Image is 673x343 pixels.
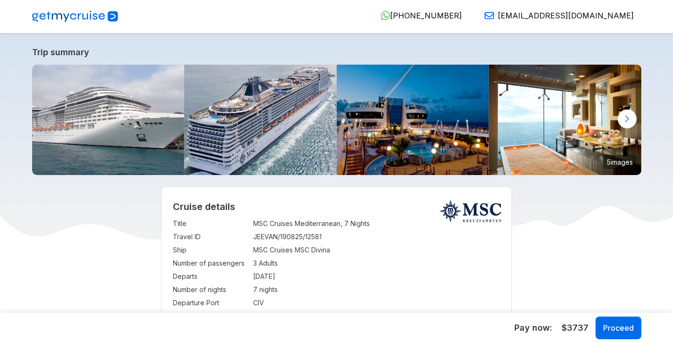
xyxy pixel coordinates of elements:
[498,11,634,20] span: [EMAIL_ADDRESS][DOMAIN_NAME]
[485,11,494,20] img: Email
[248,217,253,230] td: :
[253,243,500,257] td: MSC Cruises MSC Divina
[248,257,253,270] td: :
[381,11,390,20] img: WhatsApp
[253,217,500,230] td: MSC Cruises Mediterranean, 7 Nights
[173,230,248,243] td: Travel ID
[184,65,337,175] img: 549-e07f0ca837f9.jpg
[173,257,248,270] td: Number of passengers
[248,270,253,283] td: :
[603,155,637,169] small: 5 images
[173,270,248,283] td: Departs
[253,230,500,243] td: JEEVAN/190825/12581
[173,296,248,310] td: Departure Port
[477,11,634,20] a: [EMAIL_ADDRESS][DOMAIN_NAME]
[173,217,248,230] td: Title
[253,283,500,296] td: 7 nights
[562,322,588,334] span: $3737
[489,65,641,175] img: di_public_area_aurea_spa_03.jpg
[253,270,500,283] td: [DATE]
[253,257,500,270] td: 3 Adults
[596,317,641,339] button: Proceed
[253,296,500,310] td: CIV
[248,283,253,296] td: :
[173,243,248,257] td: Ship
[373,11,462,20] a: [PHONE_NUMBER]
[248,243,253,257] td: :
[390,11,462,20] span: [PHONE_NUMBER]
[248,230,253,243] td: :
[32,65,185,175] img: MSC_Divina_a_Istanbul.JPG
[32,47,641,57] a: Trip summary
[173,283,248,296] td: Number of nights
[248,296,253,310] td: :
[514,322,552,334] h5: Pay now:
[337,65,489,175] img: tritone-bar_msc-divina.jpg
[173,201,500,212] h2: Cruise details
